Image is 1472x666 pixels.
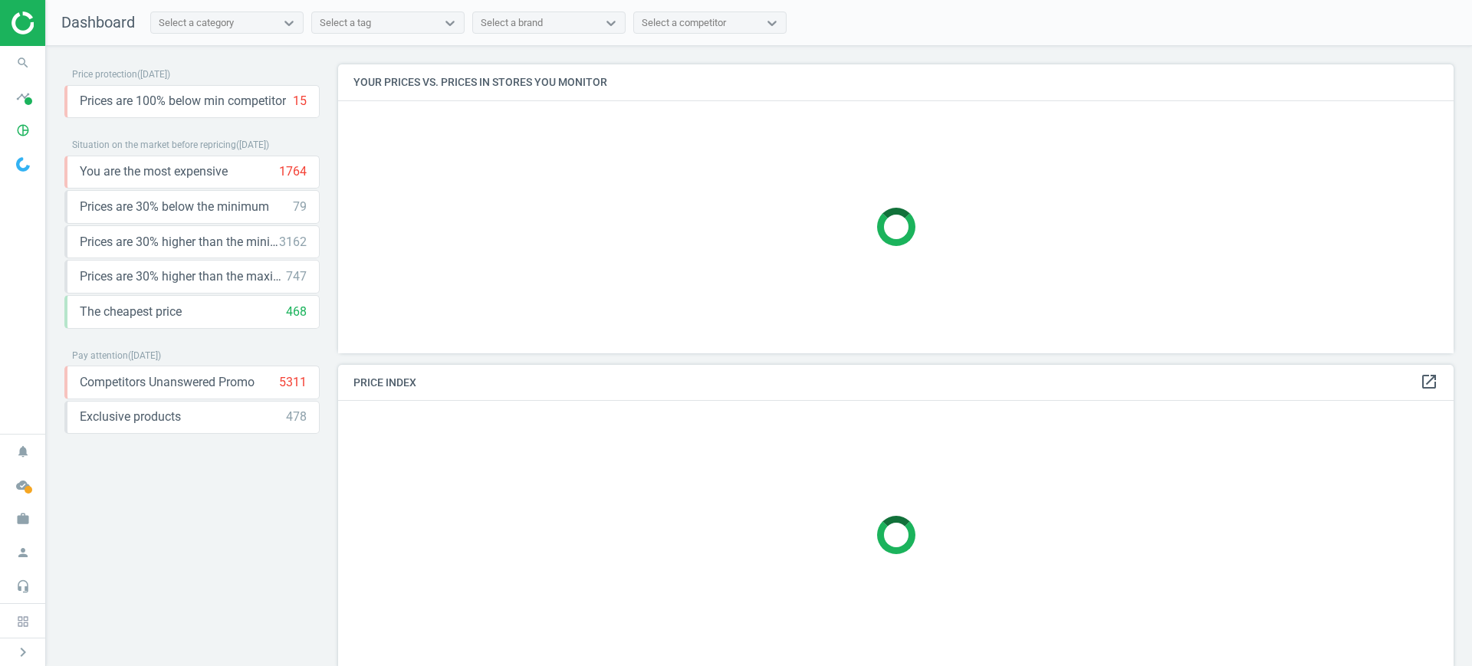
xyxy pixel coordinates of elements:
[72,139,236,150] span: Situation on the market before repricing
[293,93,307,110] div: 15
[8,48,38,77] i: search
[80,93,286,110] span: Prices are 100% below min competitor
[279,234,307,251] div: 3162
[80,408,181,425] span: Exclusive products
[14,643,32,661] i: chevron_right
[8,572,38,601] i: headset_mic
[128,350,161,361] span: ( [DATE] )
[236,139,269,150] span: ( [DATE] )
[72,69,137,80] span: Price protection
[80,374,255,391] span: Competitors Unanswered Promo
[8,437,38,466] i: notifications
[286,268,307,285] div: 747
[137,69,170,80] span: ( [DATE] )
[642,16,726,30] div: Select a competitor
[159,16,234,30] div: Select a category
[293,198,307,215] div: 79
[8,471,38,500] i: cloud_done
[286,408,307,425] div: 478
[80,198,269,215] span: Prices are 30% below the minimum
[481,16,543,30] div: Select a brand
[1420,372,1438,391] i: open_in_new
[11,11,120,34] img: ajHJNr6hYgQAAAAASUVORK5CYII=
[286,303,307,320] div: 468
[16,157,30,172] img: wGWNvw8QSZomAAAAABJRU5ErkJggg==
[8,82,38,111] i: timeline
[8,538,38,567] i: person
[8,504,38,533] i: work
[279,163,307,180] div: 1764
[279,374,307,391] div: 5311
[320,16,371,30] div: Select a tag
[80,234,279,251] span: Prices are 30% higher than the minimum
[338,64,1454,100] h4: Your prices vs. prices in stores you monitor
[80,268,286,285] span: Prices are 30% higher than the maximal
[338,365,1454,401] h4: Price Index
[1420,372,1438,392] a: open_in_new
[80,163,228,180] span: You are the most expensive
[61,13,135,31] span: Dashboard
[72,350,128,361] span: Pay attention
[8,116,38,145] i: pie_chart_outlined
[4,642,42,662] button: chevron_right
[80,303,182,320] span: The cheapest price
